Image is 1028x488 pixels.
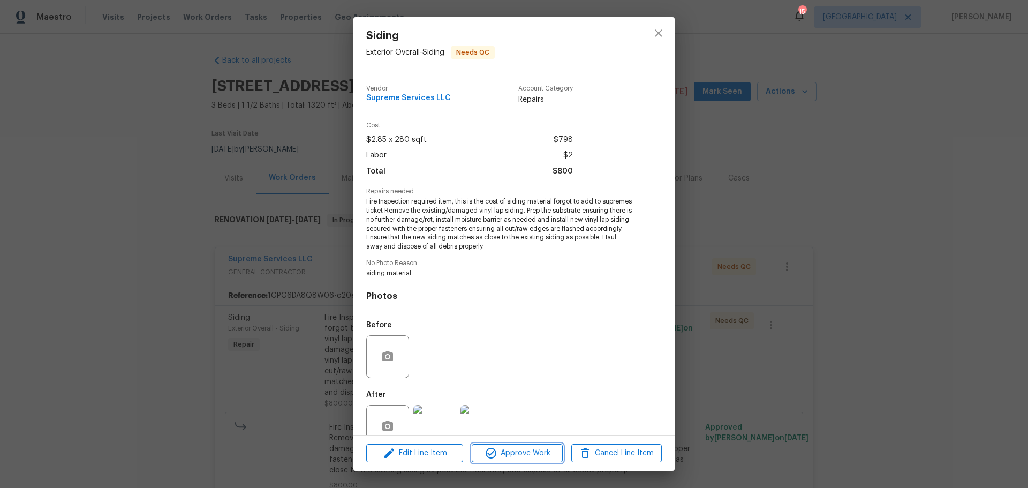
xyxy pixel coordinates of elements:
[518,94,573,105] span: Repairs
[369,447,460,460] span: Edit Line Item
[366,132,427,148] span: $2.85 x 280 sqft
[571,444,662,463] button: Cancel Line Item
[366,49,444,56] span: Exterior Overall - Siding
[366,291,662,302] h4: Photos
[366,94,451,102] span: Supreme Services LLC
[366,148,387,163] span: Labor
[366,444,463,463] button: Edit Line Item
[366,269,632,278] span: siding material
[518,85,573,92] span: Account Category
[798,6,806,17] div: 15
[366,85,451,92] span: Vendor
[452,47,494,58] span: Needs QC
[366,321,392,329] h5: Before
[366,164,385,179] span: Total
[366,188,662,195] span: Repairs needed
[646,20,671,46] button: close
[475,447,559,460] span: Approve Work
[366,122,573,129] span: Cost
[472,444,562,463] button: Approve Work
[366,260,662,267] span: No Photo Reason
[553,164,573,179] span: $800
[563,148,573,163] span: $2
[366,197,632,251] span: Fire Inspection required item, this is the cost of siding material forgot to add to supremes tick...
[366,30,495,42] span: Siding
[554,132,573,148] span: $798
[366,391,386,399] h5: After
[575,447,659,460] span: Cancel Line Item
